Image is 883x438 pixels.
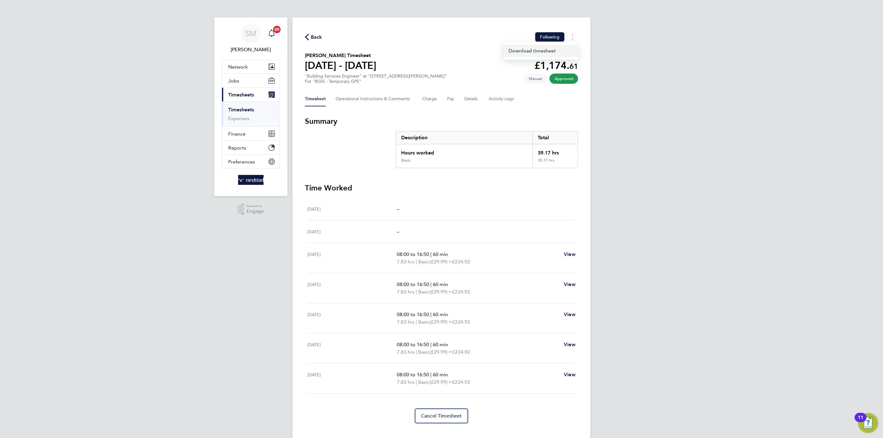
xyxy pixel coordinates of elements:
[397,372,429,378] span: 08:00 to 16:50
[564,281,576,287] span: View
[305,79,447,84] div: For "BGIS - Temporary GPE"
[422,92,437,106] button: Charge
[305,116,578,126] h3: Summary
[418,318,430,326] span: Basic
[416,379,417,385] span: |
[228,131,246,137] span: Finance
[430,319,452,325] span: (£29.99) =
[564,251,576,257] span: View
[421,413,462,419] span: Cancel Timesheet
[535,32,564,42] button: Following
[222,74,280,87] button: Jobs
[452,319,470,325] span: £234.92
[307,281,397,296] div: [DATE]
[858,418,863,426] div: 11
[305,52,376,59] h2: [PERSON_NAME] Timesheet
[397,319,414,325] span: 7.83 hrs
[567,32,578,42] button: Timesheets Menu
[418,348,430,356] span: Basic
[307,341,397,356] div: [DATE]
[228,115,249,121] a: Expenses
[307,371,397,386] div: [DATE]
[222,101,280,127] div: Timesheets
[305,116,578,423] section: Timesheet
[447,92,455,106] button: Pay
[396,132,532,144] div: Description
[238,175,264,185] img: randstad-logo-retina.png
[246,29,256,38] span: SM
[397,379,414,385] span: 7.83 hrs
[305,59,376,72] h1: [DATE] - [DATE]
[228,92,254,98] span: Timesheets
[228,107,254,113] a: Timesheets
[336,92,412,106] button: Operational Instructions & Comments
[397,349,414,355] span: 7.83 hrs
[433,342,448,347] span: 60 min
[418,288,430,296] span: Basic
[564,311,576,318] a: View
[534,60,578,71] app-decimal: £1,174.
[464,92,479,106] button: Details
[452,289,470,295] span: £234.92
[247,203,264,209] span: Powered by
[305,74,447,84] div: "Building Services Engineer" at "[STREET_ADDRESS][PERSON_NAME]"
[564,311,576,317] span: View
[416,319,417,325] span: |
[564,341,576,348] a: View
[416,289,417,295] span: |
[307,311,397,326] div: [DATE]
[397,342,429,347] span: 08:00 to 16:50
[397,311,429,317] span: 08:00 to 16:50
[532,144,578,158] div: 39.17 hrs
[489,92,515,106] button: Activity Logs
[228,78,239,84] span: Jobs
[397,229,399,235] span: –
[430,372,432,378] span: |
[524,74,547,84] span: This timesheet was manually created.
[307,251,397,266] div: [DATE]
[550,74,578,84] span: This timesheet has been approved.
[418,378,430,386] span: Basic
[452,349,470,355] span: £234.92
[265,24,278,43] a: 20
[564,371,576,378] a: View
[247,209,264,214] span: Engage
[228,159,255,165] span: Preferences
[228,64,248,70] span: Network
[397,289,414,295] span: 7.83 hrs
[307,205,397,213] div: [DATE]
[433,311,448,317] span: 60 min
[397,259,414,265] span: 7.83 hrs
[416,349,417,355] span: |
[452,259,470,265] span: £234.92
[415,409,468,423] button: Cancel Timesheet
[307,228,397,235] div: [DATE]
[401,158,410,163] div: Basic
[430,289,452,295] span: (£29.99) =
[858,413,878,433] button: Open Resource Center, 11 new notifications
[228,145,246,151] span: Reports
[564,251,576,258] a: View
[222,127,280,141] button: Finance
[418,258,430,266] span: Basic
[430,311,432,317] span: |
[396,144,532,158] div: Hours worked
[430,349,452,355] span: (£29.99) =
[564,281,576,288] a: View
[222,175,280,185] a: Go to home page
[305,183,578,193] h3: Time Worked
[397,251,429,257] span: 08:00 to 16:50
[433,372,448,378] span: 60 min
[452,379,470,385] span: £234.92
[430,379,452,385] span: (£29.99) =
[540,34,559,40] span: Following
[397,281,429,287] span: 08:00 to 16:50
[305,92,326,106] button: Timesheet
[214,17,288,196] nav: Main navigation
[416,259,417,265] span: |
[430,251,432,257] span: |
[569,62,578,71] span: 61
[532,158,578,168] div: 39.17 hrs
[504,45,578,57] a: Timesheets Menu
[222,46,280,53] span: Scott McGlynn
